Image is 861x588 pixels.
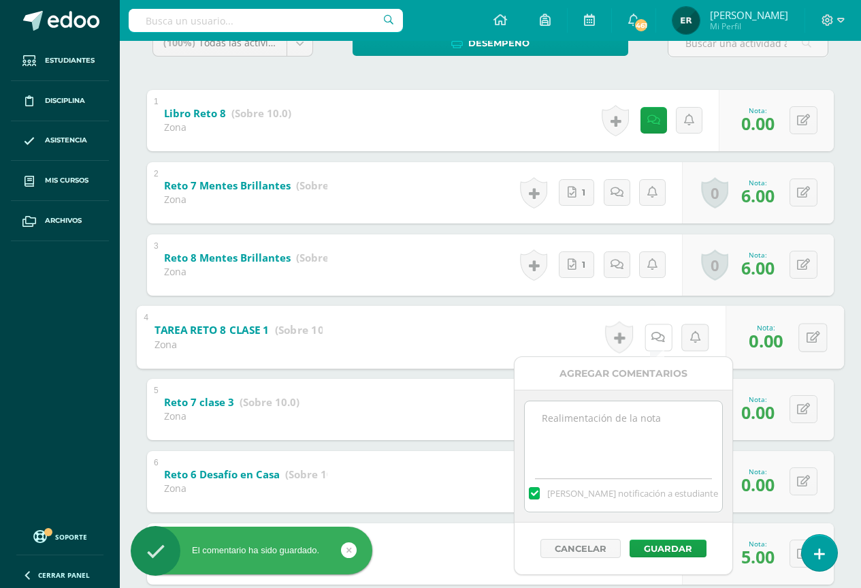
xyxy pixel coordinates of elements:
span: 461 [634,18,649,33]
b: Libro Reto 8 [164,106,226,120]
span: 1 [582,252,585,277]
span: 0.00 [741,473,775,496]
strong: (Sobre 10.0) [231,106,291,120]
span: [PERSON_NAME] [710,8,788,22]
span: Asistencia [45,135,87,146]
a: 1 [559,251,594,278]
strong: (Sobre 10.0) [296,179,356,192]
a: 0 [701,177,728,208]
a: Reto 8 Mentes Brillantes (Sobre 10.0) [164,247,356,269]
div: Zona [155,337,323,351]
span: Mis cursos [45,175,88,186]
span: Todas las actividades de esta unidad [199,36,368,49]
a: Desempeño [353,29,628,56]
b: Reto 7 Mentes Brillantes [164,179,291,192]
span: 6.00 [741,256,775,279]
a: Disciplina [11,81,109,121]
b: Reto 8 Mentes Brillantes [164,251,291,264]
div: Agregar Comentarios [515,357,732,390]
div: Nota: [741,394,775,404]
span: 6.00 [741,184,775,207]
div: Nota: [741,539,775,548]
b: Reto 6 Desafío en Casa [164,467,280,481]
span: 0.00 [749,328,783,352]
a: 0 [701,249,728,281]
div: Zona [164,193,327,206]
strong: (Sobre 10.0) [285,467,345,481]
span: (100%) [163,36,195,49]
a: Asistencia [11,121,109,161]
div: Zona [164,409,299,422]
span: 0.00 [741,401,775,424]
a: Reto 7 Mentes Brillantes (Sobre 10.0) [164,175,356,197]
strong: (Sobre 10.0) [275,322,337,337]
div: El comentario ha sido guardado. [131,544,372,557]
span: Estudiantes [45,55,95,66]
input: Busca un usuario... [129,9,403,32]
div: Nota: [741,467,775,476]
div: Zona [164,482,327,495]
span: Cerrar panel [38,570,90,580]
a: Reto 7 clase 3 (Sobre 10.0) [164,392,299,414]
a: Reto 6 Desafío en Casa (Sobre 10.0) [164,464,345,486]
button: Cancelar [540,539,621,558]
div: Nota: [741,178,775,187]
span: 5.00 [741,545,775,568]
span: 1 [582,180,585,205]
span: Soporte [55,532,87,542]
div: Nota: [741,250,775,260]
button: Guardar [630,540,706,557]
img: 5c384eb2ea0174d85097e364ebdd71e5.png [672,7,700,34]
span: Desempeño [468,31,530,56]
span: Disciplina [45,95,85,106]
span: Archivos [45,215,82,226]
input: Buscar una actividad aquí... [668,30,828,57]
a: Soporte [16,527,103,545]
span: [PERSON_NAME] notificación a estudiante [547,487,718,499]
b: Reto 7 clase 3 [164,395,234,409]
span: 0.00 [741,112,775,135]
a: Estudiantes [11,41,109,81]
b: TAREA RETO 8 CLASE 1 [155,322,270,337]
strong: (Sobre 10.0) [240,395,299,409]
div: Zona [164,265,327,278]
a: 1 [559,179,594,206]
strong: (Sobre 10.0) [296,251,356,264]
span: Mi Perfil [710,20,788,32]
div: Nota: [749,322,783,332]
div: Nota: [741,106,775,115]
div: Zona [164,121,291,134]
a: TAREA RETO 8 CLASE 1 (Sobre 10.0) [155,319,337,341]
a: Libro Reto 8 (Sobre 10.0) [164,103,291,125]
a: Mis cursos [11,161,109,201]
a: (100%)Todas las actividades de esta unidad [153,30,312,56]
a: Archivos [11,201,109,241]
